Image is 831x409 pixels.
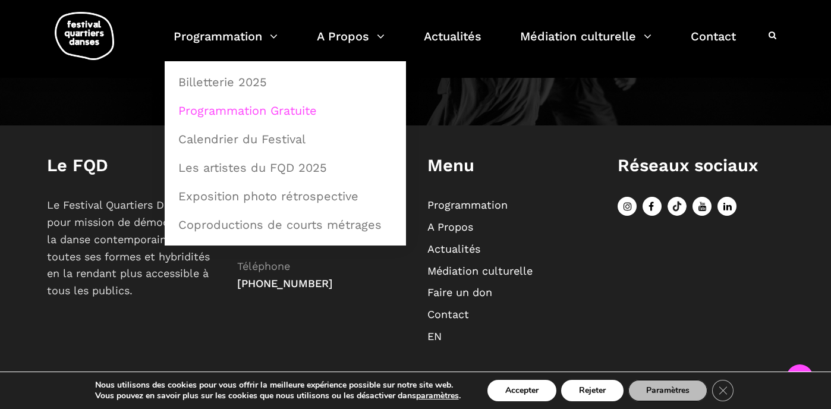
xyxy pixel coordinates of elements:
a: Programmation Gratuite [171,97,399,124]
a: EN [427,330,442,342]
button: paramètres [416,391,459,401]
a: Actualités [427,243,480,255]
p: Nous utilisons des cookies pour vous offrir la meilleure expérience possible sur notre site web. [95,380,461,391]
a: Programmation [427,199,508,211]
a: Calendrier du Festival [171,125,399,153]
a: A Propos [427,221,473,233]
a: Faire un don [427,286,492,298]
p: Le Festival Quartiers Danses a pour mission de démocratiser la danse contemporaine sous toutes se... [47,197,213,300]
img: logo-fqd-med [55,12,114,60]
a: Les artistes du FQD 2025 [171,154,399,181]
a: Contact [427,308,469,320]
h1: Le FQD [47,155,213,176]
a: Coproductions de courts métrages [171,211,399,238]
a: Exposition photo rétrospective [171,183,399,210]
button: Close GDPR Cookie Banner [712,380,734,401]
a: Médiation culturelle [427,265,533,277]
a: A Propos [317,26,385,61]
a: Contact [691,26,736,61]
button: Rejeter [561,380,624,401]
h1: Réseaux sociaux [618,155,784,176]
a: Actualités [424,26,481,61]
a: Médiation culturelle [520,26,651,61]
span: Téléphone [237,260,290,272]
a: Billetterie 2025 [171,68,399,96]
button: Paramètres [628,380,707,401]
span: [PHONE_NUMBER] [237,277,333,290]
p: Vous pouvez en savoir plus sur les cookies que nous utilisons ou les désactiver dans . [95,391,461,401]
button: Accepter [487,380,556,401]
h1: Menu [427,155,594,176]
span: [STREET_ADDRESS][PERSON_NAME] [237,216,341,246]
a: Programmation [174,26,278,61]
